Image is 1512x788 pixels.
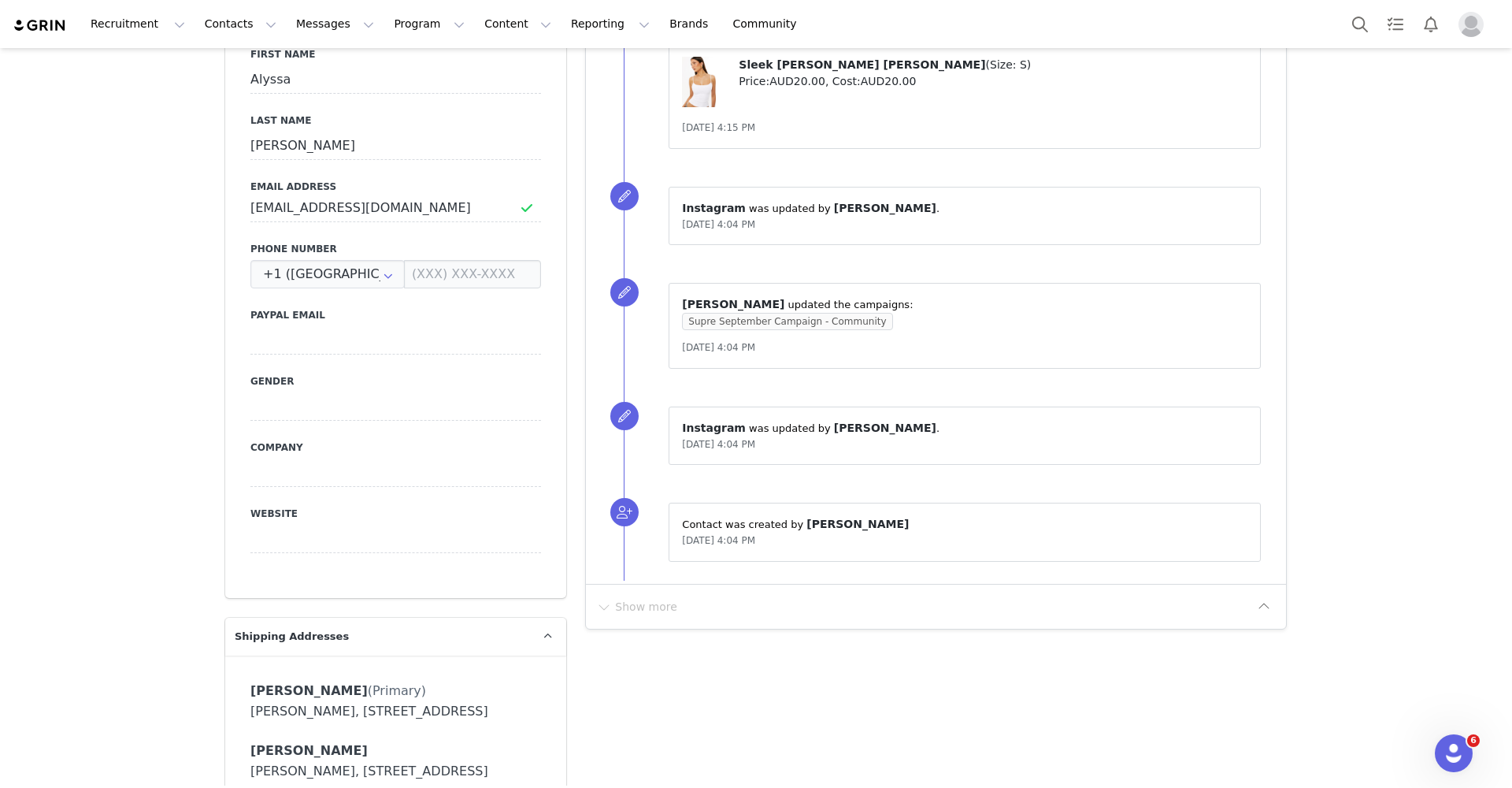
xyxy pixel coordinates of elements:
[990,58,1027,71] span: Size: S
[682,342,755,353] span: [DATE] 4:04 PM
[250,194,541,222] input: Email Address
[13,18,68,33] img: grin logo
[250,683,368,698] span: [PERSON_NAME]
[250,440,541,455] label: Company
[250,743,368,758] span: [PERSON_NAME]
[13,13,647,30] body: Rich Text Area. Press ALT-0 for help.
[682,422,746,434] span: Instagram
[250,762,541,781] div: [PERSON_NAME], [STREET_ADDRESS]
[834,202,936,214] span: [PERSON_NAME]
[1378,6,1413,42] a: Tasks
[682,313,892,330] span: Supre September Campaign - Community
[368,683,426,698] span: (Primary)
[739,58,985,71] span: Sleek [PERSON_NAME] [PERSON_NAME]
[250,47,541,61] label: First Name
[235,629,349,645] span: Shipping Addresses
[250,374,541,388] label: Gender
[1458,12,1484,37] img: placeholder-profile.jpg
[682,439,755,450] span: [DATE] 4:04 PM
[682,516,1247,533] p: Contact was created by ⁨ ⁩
[250,242,541,256] label: Phone Number
[561,6,659,42] button: Reporting
[1449,12,1499,37] button: Profile
[1343,6,1377,42] button: Search
[682,202,746,214] span: Instagram
[1414,6,1448,42] button: Notifications
[384,6,474,42] button: Program
[682,200,1247,217] p: ⁨ ⁩ was updated by ⁨ ⁩.
[724,6,813,42] a: Community
[834,422,936,434] span: [PERSON_NAME]
[682,219,755,230] span: [DATE] 4:04 PM
[682,296,1247,313] p: ⁨ ⁩ updated the campaigns:
[682,535,755,546] span: [DATE] 4:04 PM
[1467,734,1480,747] span: 6
[404,260,541,288] input: (XXX) XXX-XXXX
[250,260,405,288] input: Country
[739,57,1247,73] p: ( )
[806,518,909,530] span: [PERSON_NAME]
[682,420,1247,437] p: ⁨ ⁩ was updated by ⁨ ⁩.
[682,298,784,310] span: [PERSON_NAME]
[287,6,384,42] button: Messages
[682,122,755,133] span: [DATE] 4:15 PM
[739,73,1247,90] p: Price: , Cost:
[769,75,825,87] span: AUD20.00
[250,507,541,521] label: Website
[250,702,541,721] div: [PERSON_NAME], [STREET_ADDRESS]
[250,180,541,194] label: Email Address
[250,260,405,288] div: United States
[861,75,917,87] span: AUD20.00
[1435,734,1473,772] iframe: Intercom live chat
[250,308,541,322] label: Paypal Email
[250,113,541,128] label: Last Name
[195,6,286,42] button: Contacts
[475,6,561,42] button: Content
[81,6,195,42] button: Recruitment
[660,6,722,42] a: Brands
[595,594,678,619] button: Show more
